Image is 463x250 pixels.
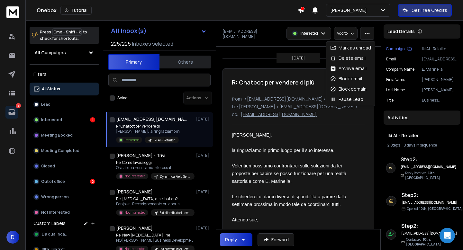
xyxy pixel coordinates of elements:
p: Opened [407,206,463,211]
p: [EMAIL_ADDRESS][DOMAIN_NAME] [241,111,317,118]
button: Forward [258,233,294,246]
p: Business development manager [422,98,458,103]
p: Iki AI - Retailer [422,46,458,51]
span: D [6,231,19,244]
div: Open Intercom Messenger [440,228,455,243]
p: Meeting Booked [41,133,73,138]
div: Block domain [330,86,367,92]
span: 10th, [GEOGRAPHIC_DATA] [419,206,463,211]
h1: R: Chatbot per vendere di più [232,78,314,87]
span: 225 / 225 [111,40,131,48]
p: First Name [386,77,405,82]
p: [PERSON_NAME] [330,7,369,13]
label: Select [117,95,129,101]
p: Re: New [MEDICAL_DATA] line [116,233,193,238]
p: Press to check for shortcuts. [40,29,87,42]
p: R: Chatbot per vendere di [116,124,180,129]
div: 1 [90,117,95,122]
h3: Inboxes selected [132,40,173,48]
p: Reply Received [405,171,463,180]
p: Bonjour , Renseignements priz nous [116,201,193,207]
h6: Step 2 : [402,191,463,199]
div: Mark as unread [330,45,371,51]
h3: Filters [30,70,99,79]
h3: Custom Labels [33,220,66,227]
p: Interested [124,138,140,142]
p: cc: [232,111,238,118]
p: [EMAIL_ADDRESS][DOMAIN_NAME] [422,57,458,62]
h6: Step 2 : [401,156,463,163]
div: Onebox [37,6,298,15]
p: Meeting Completed [41,148,79,153]
p: [PERSON_NAME], la ringraziamo in [116,129,180,134]
div: Reply [225,237,237,243]
p: Dynamica Field Service - ottobre [160,174,191,179]
p: [DATE] [196,226,211,231]
p: Campaign [386,46,405,51]
p: Last Name [386,87,405,93]
p: Not Interested [124,210,146,215]
h6: [EMAIL_ADDRESS][DOMAIN_NAME] [401,165,457,169]
p: Lead [41,102,50,107]
h1: [PERSON_NAME] [116,225,153,231]
p: Iki AI - Retailer [154,138,175,143]
p: to: [PERSON_NAME] <[EMAIL_ADDRESS][DOMAIN_NAME]> [232,103,365,110]
span: 10th, [GEOGRAPHIC_DATA] [406,237,441,246]
p: Out of office [41,179,65,184]
p: [EMAIL_ADDRESS][DOMAIN_NAME] [222,29,283,39]
span: Da qualificare [42,232,69,237]
span: 13th, [GEOGRAPHIC_DATA] [405,171,440,180]
p: Wrong person [41,194,69,200]
p: Interested [300,31,318,36]
p: Email [386,57,396,62]
button: Others [159,55,211,69]
span: 10 days in sequence [402,142,437,148]
span: [PERSON_NAME], la ringraziamo in primo luogo per il suo interesse. Volentieri possiamo confrontar... [232,132,348,222]
div: Archive email [330,65,367,72]
p: [PERSON_NAME] [422,87,458,93]
p: Grazie ma non siamo interessati. [116,165,193,170]
div: Block email [330,76,362,82]
h6: Step 2 : [401,222,463,230]
p: Sxt distributori - ottobre [160,210,191,215]
p: from: <[EMAIL_ADDRESS][DOMAIN_NAME]> [232,96,365,102]
h6: [EMAIL_ADDRESS][DOMAIN_NAME] [401,231,458,236]
p: Add to [337,31,348,36]
p: E. Marinella [422,67,458,72]
p: Not Interested [41,210,70,215]
div: Pause Lead [330,96,363,103]
h1: All Inbox(s) [111,28,147,34]
span: Cmd + Shift + k [52,28,82,36]
div: Activities [384,111,460,125]
h1: Iki AI - Retailer [387,132,457,139]
p: Lead Details [387,28,415,35]
div: Delete email [330,55,366,61]
h6: [EMAIL_ADDRESS][DOMAIN_NAME] [402,200,458,205]
h1: [PERSON_NAME] - Trivi [116,152,165,159]
p: Interested [41,117,62,122]
button: Tutorial [60,6,92,15]
p: title [386,98,394,103]
h1: All Campaigns [35,49,66,56]
p: Re: [MEDICAL_DATA] distribution? [116,196,193,201]
p: [DATE] [196,189,211,194]
p: Not Interested [124,174,146,179]
p: Get Free Credits [412,7,447,13]
div: 2 [90,179,95,184]
p: [DATE] [196,153,211,158]
p: 6 [16,103,21,108]
p: [PERSON_NAME] [422,77,458,82]
p: NO [PERSON_NAME] Business Development [116,238,193,243]
p: [DATE] [292,56,305,61]
button: Primary [108,54,159,70]
p: Closed [41,164,55,169]
div: | [387,143,457,148]
p: [DATE] [196,117,211,122]
p: Re: Come lavora oggi il [116,160,193,165]
h1: [EMAIL_ADDRESS][DOMAIN_NAME] [116,116,187,122]
h1: [PERSON_NAME] [116,189,153,195]
p: Contacted [406,237,463,247]
p: All Status [42,86,60,92]
p: Company Name [386,67,414,72]
span: 2 Steps [387,142,400,148]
